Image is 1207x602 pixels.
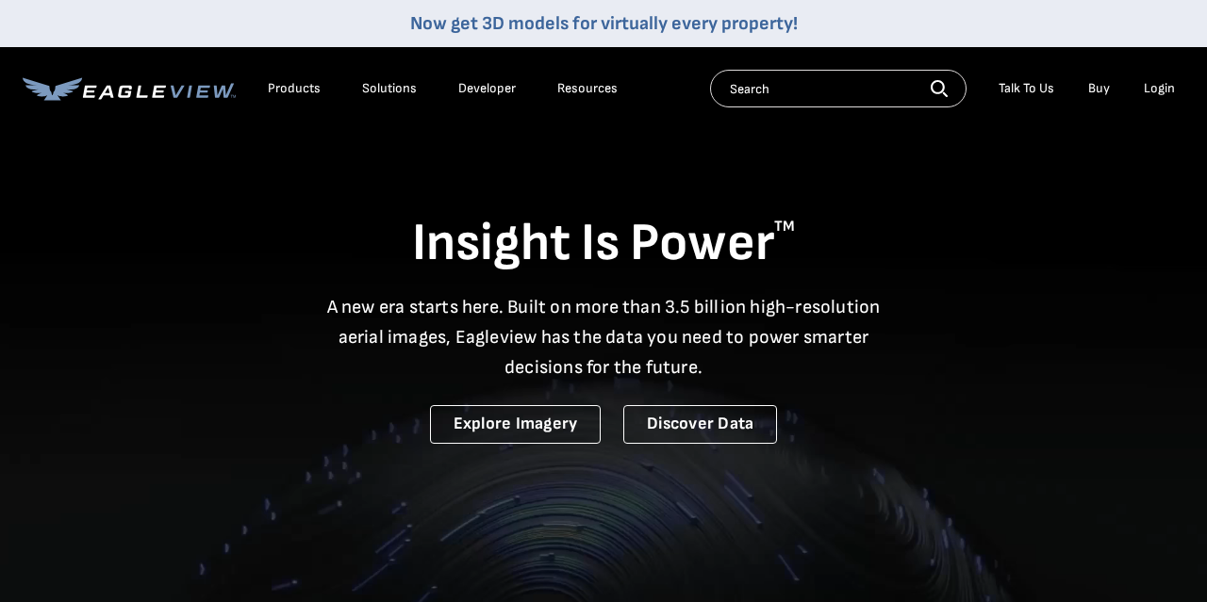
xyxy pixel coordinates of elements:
[458,80,516,97] a: Developer
[362,80,417,97] div: Solutions
[315,292,892,382] p: A new era starts here. Built on more than 3.5 billion high-resolution aerial images, Eagleview ha...
[623,405,777,444] a: Discover Data
[268,80,321,97] div: Products
[23,211,1184,277] h1: Insight Is Power
[557,80,618,97] div: Resources
[410,12,798,35] a: Now get 3D models for virtually every property!
[430,405,602,444] a: Explore Imagery
[774,218,795,236] sup: TM
[1088,80,1110,97] a: Buy
[710,70,967,107] input: Search
[999,80,1054,97] div: Talk To Us
[1144,80,1175,97] div: Login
